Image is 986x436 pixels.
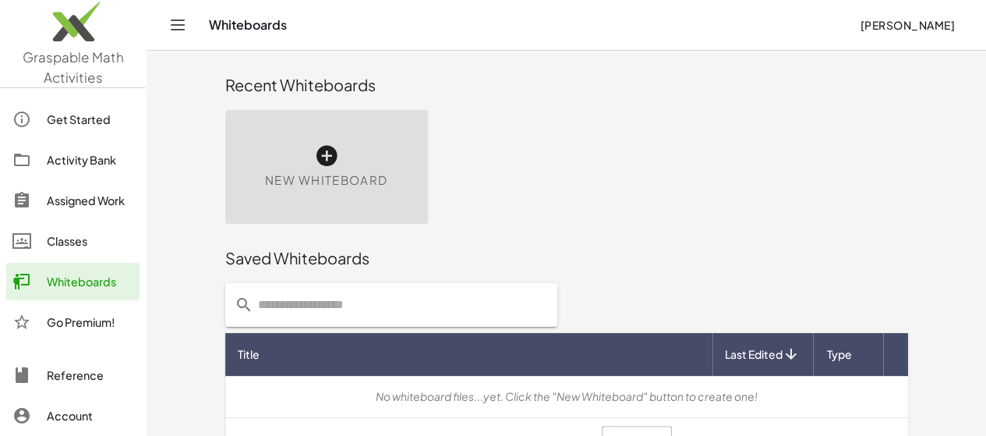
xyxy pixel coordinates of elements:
button: [PERSON_NAME] [847,11,967,39]
div: Whiteboards [47,272,133,291]
div: Reference [47,366,133,385]
a: Classes [6,222,140,260]
span: Last Edited [725,346,783,363]
a: Activity Bank [6,141,140,179]
span: New Whiteboard [265,172,387,190]
i: prepended action [235,296,253,314]
a: Account [6,397,140,434]
a: Whiteboards [6,263,140,300]
a: Reference [6,356,140,394]
div: Go Premium! [47,313,133,331]
button: Toggle navigation [165,12,190,37]
span: Title [238,346,260,363]
div: Recent Whiteboards [225,74,908,96]
div: Account [47,406,133,425]
div: Classes [47,232,133,250]
div: Activity Bank [47,151,133,169]
a: Assigned Work [6,182,140,219]
a: Get Started [6,101,140,138]
div: No whiteboard files...yet. Click the "New Whiteboard" button to create one! [238,388,896,405]
div: Get Started [47,110,133,129]
span: [PERSON_NAME] [860,18,955,32]
div: Assigned Work [47,191,133,210]
span: Graspable Math Activities [23,48,124,86]
div: Saved Whiteboards [225,247,908,269]
span: Type [827,346,852,363]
